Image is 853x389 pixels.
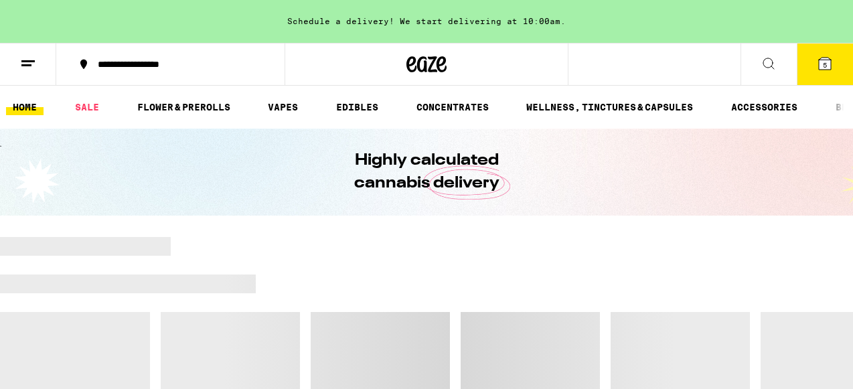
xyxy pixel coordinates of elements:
a: WELLNESS, TINCTURES & CAPSULES [520,99,700,115]
h1: Highly calculated cannabis delivery [316,149,537,195]
a: CONCENTRATES [410,99,495,115]
button: 5 [797,44,853,85]
a: VAPES [261,99,305,115]
a: HOME [6,99,44,115]
span: 5 [823,61,827,69]
a: SALE [68,99,106,115]
a: FLOWER & PREROLLS [131,99,237,115]
a: ACCESSORIES [724,99,804,115]
a: EDIBLES [329,99,385,115]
